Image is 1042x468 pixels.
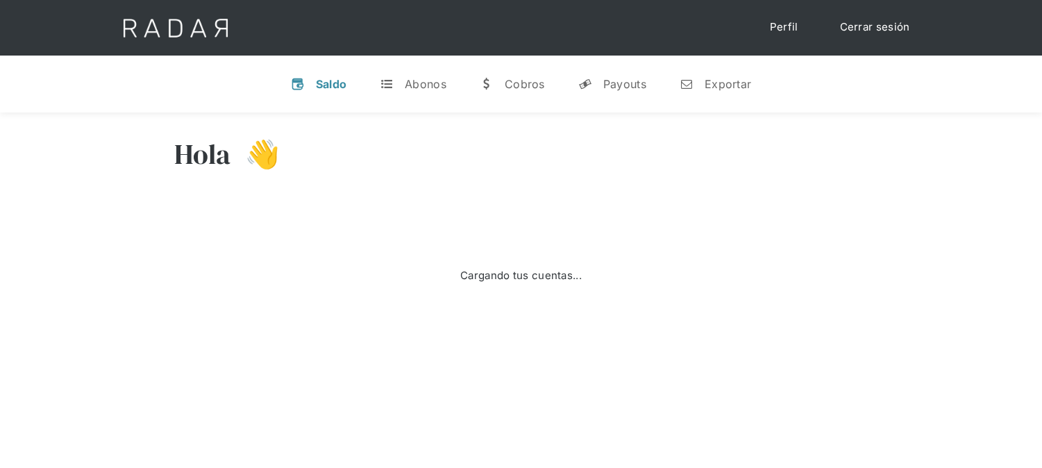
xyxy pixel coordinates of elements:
[826,14,924,41] a: Cerrar sesión
[380,77,394,91] div: t
[174,137,231,172] h3: Hola
[460,268,582,284] div: Cargando tus cuentas...
[578,77,592,91] div: y
[480,77,494,91] div: w
[505,77,545,91] div: Cobros
[603,77,646,91] div: Payouts
[316,77,347,91] div: Saldo
[231,137,280,172] h3: 👋
[705,77,751,91] div: Exportar
[756,14,812,41] a: Perfil
[291,77,305,91] div: v
[405,77,446,91] div: Abonos
[680,77,694,91] div: n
